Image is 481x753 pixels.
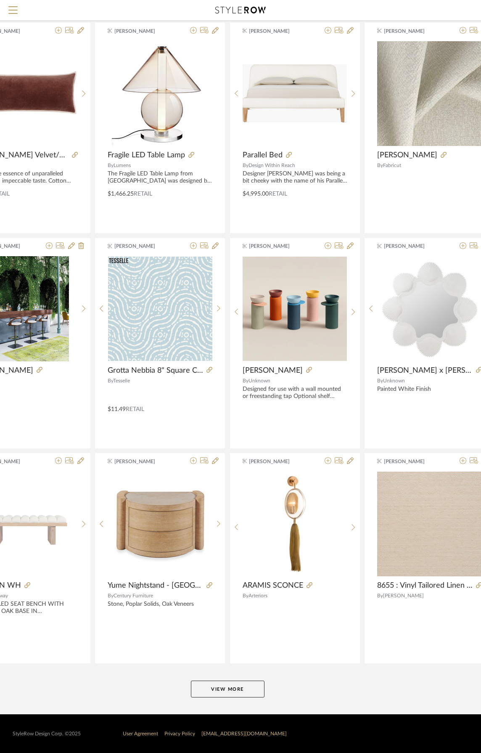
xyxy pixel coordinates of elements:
img: Orme [243,257,347,361]
span: Grotta Nebbia 8" Square Cement Tile [108,366,203,375]
span: Design Within Reach [248,163,295,168]
span: Parallel Bed [243,151,283,160]
span: [PERSON_NAME] [243,366,303,375]
span: [PERSON_NAME] [114,27,167,35]
span: By [243,593,248,598]
img: Grotta Nebbia 8" Square Cement Tile [108,257,212,361]
div: 0 [243,256,347,361]
span: By [377,593,383,598]
span: [PERSON_NAME] [114,242,167,250]
span: Arteriors [248,593,267,598]
span: [PERSON_NAME] [249,458,302,465]
img: Parallel Bed [243,64,347,123]
span: [PERSON_NAME] [114,458,167,465]
span: [PERSON_NAME] [384,458,437,465]
a: [EMAIL_ADDRESS][DOMAIN_NAME] [201,731,287,736]
span: By [108,163,114,168]
button: View More [191,681,264,697]
img: Fragile LED Table Lamp [112,41,209,146]
span: Fragile LED Table Lamp [108,151,185,160]
span: By [377,163,383,168]
span: Unknown [248,378,270,383]
span: $11.49 [108,406,126,412]
div: 0 [243,471,347,576]
span: Retail [269,191,287,197]
span: [PERSON_NAME] [384,27,437,35]
span: [PERSON_NAME] [384,242,437,250]
span: Retail [134,191,152,197]
span: $4,995.00 [243,191,269,197]
span: By [243,378,248,383]
div: Designed for use with a wall mounted or freestanding tap Optional shelf Choice of patterned or sm... [243,386,347,400]
span: [PERSON_NAME] [377,151,437,160]
span: Century Furniture [114,593,153,598]
div: The Fragile LED Table Lamp from [GEOGRAPHIC_DATA] was designed by [PERSON_NAME], who crafts this ... [108,170,212,185]
span: Lumens [114,163,131,168]
span: Tesselle [113,378,130,383]
span: [PERSON_NAME] x [PERSON_NAME] Classics [PERSON_NAME] Mirror [377,366,473,375]
a: User Agreement [123,731,158,736]
span: By [243,163,248,168]
div: Designer [PERSON_NAME] was being a bit cheeky with the name of his Parallel Bed (2013), given tha... [243,170,347,185]
span: 8655 : Vinyl Tailored Linen Cream Couture [377,581,473,590]
div: StyleRow Design Corp. ©2025 [13,731,81,737]
span: [PERSON_NAME] [383,593,424,598]
span: [PERSON_NAME] [249,242,302,250]
span: By [108,378,113,383]
div: Stone, Poplar Solids, Oak Veneers [108,601,212,615]
span: [PERSON_NAME] [249,27,302,35]
span: Unknown [383,378,405,383]
img: ARAMIS SCONCE [243,472,347,576]
span: $1,466.25 [108,191,134,197]
span: Fabricut [383,163,401,168]
a: Privacy Policy [164,731,195,736]
span: By [108,593,114,598]
img: Yume Nightstand - Sahara [108,483,212,564]
span: Yume Nightstand - [GEOGRAPHIC_DATA] [108,581,203,590]
span: Retail [126,406,144,412]
span: ARAMIS SCONCE [243,581,303,590]
span: By [377,378,383,383]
